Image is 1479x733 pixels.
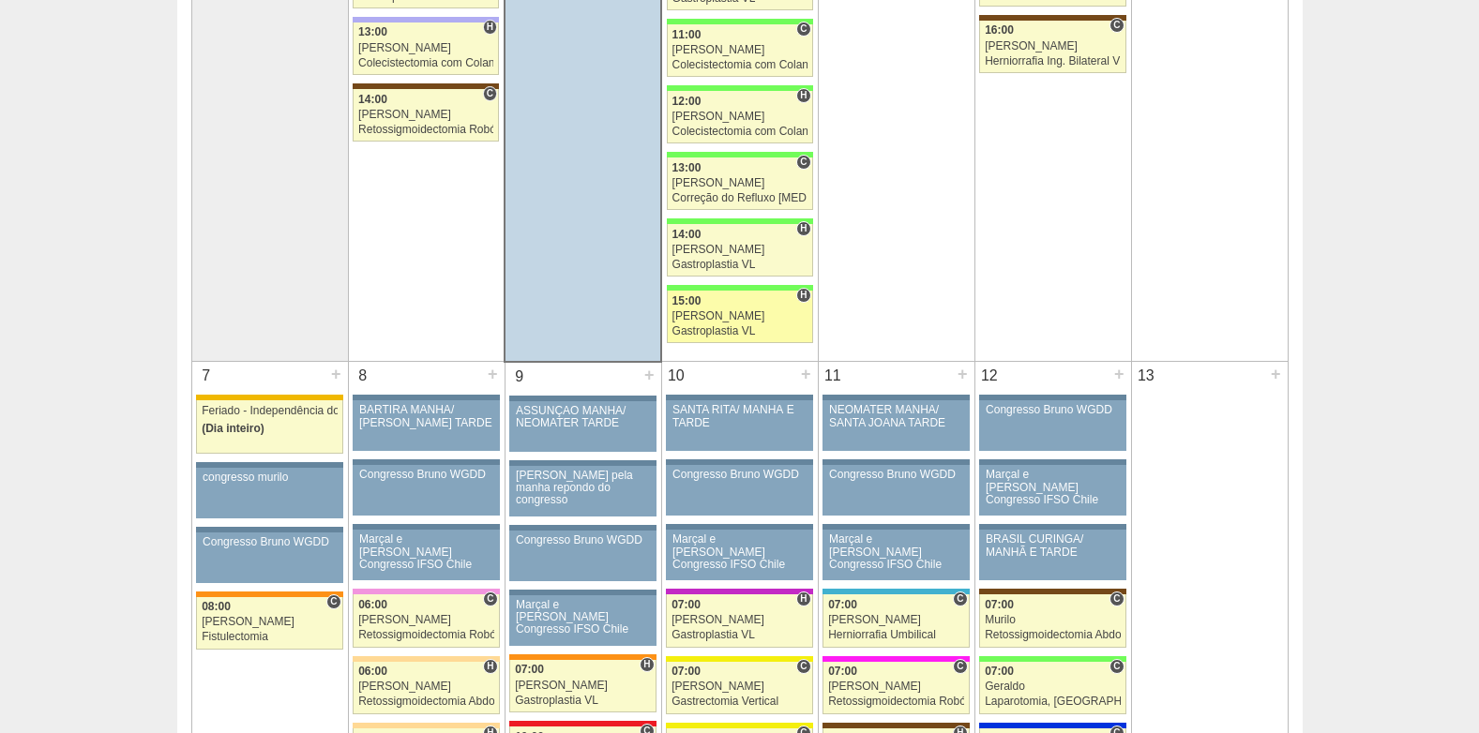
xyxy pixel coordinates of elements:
div: Key: Aviso [823,524,969,530]
div: Murilo [985,614,1121,626]
span: Consultório [483,86,497,101]
div: [PERSON_NAME] [358,42,493,54]
div: Key: Santa Joana [979,15,1125,21]
a: C 07:00 [PERSON_NAME] Gastrectomia Vertical [666,662,812,714]
a: [PERSON_NAME] pela manha repondo do congresso [509,466,656,516]
div: [PERSON_NAME] [358,681,494,693]
span: Consultório [796,22,810,37]
div: Colecistectomia com Colangiografia VL [672,126,807,138]
div: Gastroplastia VL [672,259,807,271]
span: Hospital [796,221,810,236]
div: Retossigmoidectomia Robótica [828,696,964,708]
div: [PERSON_NAME] [515,680,651,692]
a: H 13:00 [PERSON_NAME] Colecistectomia com Colangiografia VL [353,22,499,75]
span: 07:00 [985,598,1014,611]
div: Congresso Bruno WGDD [516,534,650,546]
a: congresso murilo [196,468,342,518]
a: Feriado - Independência do [GEOGRAPHIC_DATA] (Dia inteiro) [196,400,342,453]
div: [PERSON_NAME] [202,616,338,628]
span: 13:00 [672,161,702,174]
a: Congresso Bruno WGDD [353,465,499,516]
span: Hospital [483,659,497,674]
div: + [955,362,971,386]
a: C 13:00 [PERSON_NAME] Correção do Refluxo [MEDICAL_DATA] esofágico Robótico [667,157,813,210]
div: + [798,362,814,386]
span: Consultório [796,659,810,674]
div: [PERSON_NAME] [672,111,807,123]
div: BRASIL CURINGA/ MANHÃ E TARDE [986,533,1120,558]
span: Hospital [796,591,810,606]
div: Key: Aviso [509,590,656,595]
div: Geraldo [985,681,1121,693]
div: Marçal e [PERSON_NAME] Congresso IFSO Chile [516,599,650,636]
div: ASSUNÇÃO MANHÃ/ NEOMATER TARDE [516,405,650,429]
div: Key: Aviso [509,525,656,531]
a: Congresso Bruno WGDD [196,532,342,583]
div: Key: Santa Rita [666,723,812,728]
a: H 14:00 [PERSON_NAME] Gastroplastia VL [667,224,813,277]
a: H 06:00 [PERSON_NAME] Retossigmoidectomia Abdominal VL [353,662,499,714]
div: Key: Aviso [823,459,969,465]
div: 13 [1132,362,1161,390]
div: Key: Aviso [509,460,656,466]
a: Congresso Bruno WGDD [666,465,812,516]
a: C 14:00 [PERSON_NAME] Retossigmoidectomia Robótica [353,89,499,142]
a: C 07:00 Murilo Retossigmoidectomia Abdominal VL [979,594,1125,647]
span: Hospital [640,657,654,672]
div: Key: Santa Joana [823,723,969,728]
div: [PERSON_NAME] [985,40,1121,52]
div: Key: Aviso [979,524,1125,530]
a: C 07:00 [PERSON_NAME] Retossigmoidectomia Robótica [823,662,969,714]
span: 14:00 [358,93,387,106]
a: Marçal e [PERSON_NAME] Congresso IFSO Chile [509,595,656,646]
a: C 08:00 [PERSON_NAME] Fistulectomia [196,597,342,650]
div: Key: Brasil [667,19,813,24]
a: C 07:00 Geraldo Laparotomia, [GEOGRAPHIC_DATA], Drenagem, Bridas VL [979,662,1125,714]
div: 10 [662,362,691,390]
div: Retossigmoidectomia Abdominal VL [985,629,1121,641]
div: Retossigmoidectomia Robótica [358,124,493,136]
a: H 07:00 [PERSON_NAME] Gastroplastia VL [666,594,812,647]
div: Key: Neomater [823,589,969,594]
span: 15:00 [672,294,702,307]
div: Retossigmoidectomia Robótica [358,629,494,641]
div: BARTIRA MANHÃ/ [PERSON_NAME] TARDE [359,404,493,428]
div: [PERSON_NAME] [358,614,494,626]
span: Consultório [953,591,967,606]
div: Key: Brasil [667,85,813,91]
div: 11 [819,362,848,390]
div: Marçal e [PERSON_NAME] Congresso IFSO Chile [829,533,963,571]
div: [PERSON_NAME] [672,44,807,56]
span: 11:00 [672,28,702,41]
div: Gastroplastia VL [515,695,651,707]
div: + [641,363,657,387]
span: 07:00 [515,663,544,676]
div: Herniorrafia Umbilical [828,629,964,641]
div: Correção do Refluxo [MEDICAL_DATA] esofágico Robótico [672,192,807,204]
span: Consultório [1109,659,1124,674]
div: + [485,362,501,386]
div: Key: São Luiz - SCS [509,654,656,660]
div: 8 [349,362,378,390]
div: Key: Aviso [979,459,1125,465]
div: Fistulectomia [202,631,338,643]
span: 16:00 [985,23,1014,37]
a: Marçal e [PERSON_NAME] Congresso IFSO Chile [823,530,969,580]
div: Key: Santa Rita [666,656,812,662]
a: SANTA RITA/ MANHÃ E TARDE [666,400,812,451]
div: SANTA RITA/ MANHÃ E TARDE [672,404,807,428]
div: Marçal e [PERSON_NAME] Congresso IFSO Chile [672,533,807,571]
div: [PERSON_NAME] [358,109,493,121]
span: 07:00 [672,598,701,611]
div: Key: Assunção [509,721,656,726]
div: NEOMATER MANHÃ/ SANTA JOANA TARDE [829,404,963,428]
a: C 06:00 [PERSON_NAME] Retossigmoidectomia Robótica [353,594,499,647]
span: 07:00 [985,665,1014,678]
div: + [1111,362,1127,386]
div: Key: Aviso [196,527,342,532]
a: Congresso Bruno WGDD [509,531,656,581]
span: Consultório [1109,591,1124,606]
div: Key: Feriado [196,395,342,400]
div: Key: Bartira [353,723,499,728]
div: [PERSON_NAME] [828,681,964,693]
